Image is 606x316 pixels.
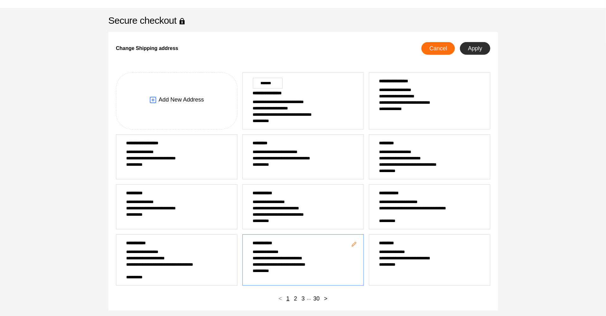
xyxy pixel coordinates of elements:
[322,294,330,303] button: >
[286,296,290,302] span: 1
[311,294,322,303] button: 30
[460,42,490,55] button: Apply
[346,237,362,253] button: Edit
[108,18,498,24] h1: Secure checkout
[313,296,320,302] span: 30
[284,294,292,303] button: 1
[159,97,204,103] span: Add New Address
[116,40,300,57] h2: Change Shipping address
[116,72,237,129] button: Add New Address
[302,296,305,302] span: 3
[292,294,299,303] button: 2
[429,46,447,52] span: Cancel
[421,42,455,55] button: Cancel
[468,46,482,52] span: Apply
[294,296,297,302] span: 2
[307,295,311,301] span: ...
[299,294,307,303] button: 3
[324,296,327,302] span: >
